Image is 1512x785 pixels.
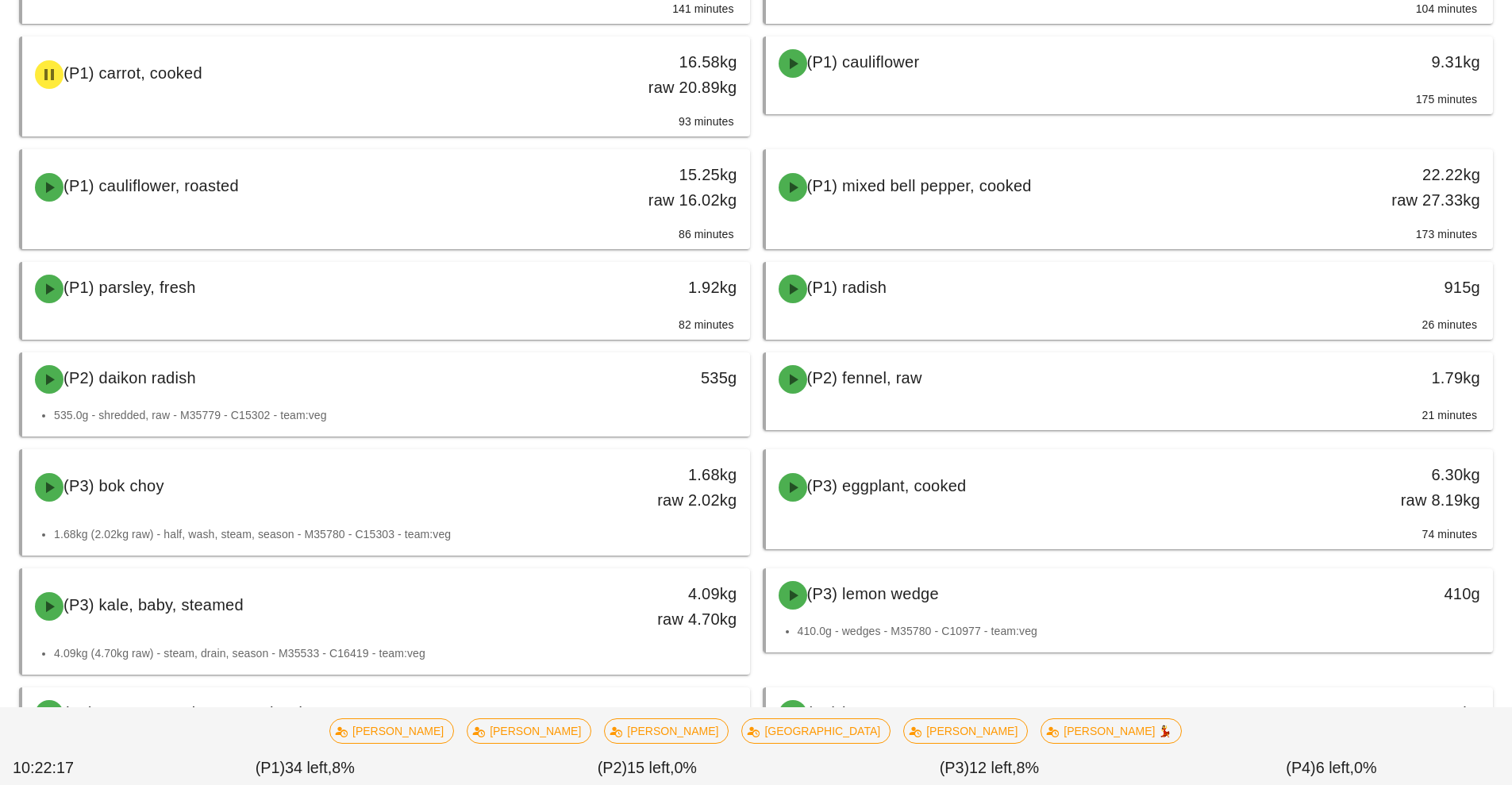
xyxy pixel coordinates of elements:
div: 22.22kg raw 27.33kg [1319,162,1480,213]
span: [PERSON_NAME] 💃 [1052,719,1172,743]
div: 26 minutes [782,316,1478,340]
div: 410g [1319,581,1480,606]
div: 1.68kg raw 2.02kg [575,462,737,513]
div: 93 minutes [38,113,734,137]
span: 34 left, [285,759,332,776]
div: 9.31kg [1319,49,1480,75]
span: (P2) fennel, raw [807,369,922,387]
div: 915g [1319,275,1480,300]
div: 173 minutes [782,225,1478,249]
span: [PERSON_NAME] [477,719,581,743]
div: 10:22:17 [10,753,134,783]
div: 1.79kg [1319,365,1480,391]
div: 74 minutes [782,525,1478,549]
div: 86 minutes [38,225,734,249]
span: (P1) cauliflower [807,53,920,71]
span: 15 left, [627,759,674,776]
li: 535.0g - shredded, raw - M35779 - C15302 - team:veg [54,406,737,424]
div: 6.30kg raw 8.19kg [1319,462,1480,513]
div: 535g [575,365,737,391]
div: (P2) 0% [476,753,818,783]
span: (P3) eggplant, cooked [807,477,967,494]
span: (P3) bok choy [63,477,164,494]
div: (P4) 0% [1160,753,1502,783]
span: (P1) carrot, cooked [63,64,202,82]
span: (P4) beets [807,704,883,722]
span: (P1) parsley, fresh [63,279,196,296]
span: (P1) cauliflower, roasted [63,177,239,194]
span: [GEOGRAPHIC_DATA] [752,719,881,743]
div: 15.25kg raw 16.02kg [575,162,737,213]
span: (P3) kale, baby, steamed [63,596,244,614]
div: 175 minutes [782,90,1478,114]
div: 1.92kg [575,275,737,300]
span: [PERSON_NAME] [340,719,444,743]
span: (P3) unsweetened coconut shred [63,704,302,722]
li: 1.68kg (2.02kg raw) - half, wash, steam, season - M35780 - C15303 - team:veg [54,525,737,543]
span: 12 left, [969,759,1016,776]
div: 82 minutes [38,316,734,340]
li: 410.0g - wedges - M35780 - C10977 - team:veg [798,622,1481,640]
div: (P3) 8% [818,753,1160,783]
div: (P1) 8% [134,753,476,783]
li: 4.09kg (4.70kg raw) - steam, drain, season - M35533 - C16419 - team:veg [54,645,737,662]
div: 16.58kg raw 20.89kg [575,49,737,100]
div: 21 minutes [782,406,1478,430]
span: (P1) radish [807,279,887,296]
span: (P2) daikon radish [63,369,196,387]
span: (P1) mixed bell pepper, cooked [807,177,1032,194]
span: (P3) lemon wedge [807,585,939,602]
div: 4.09kg raw 4.70kg [575,581,737,632]
div: 1.08kg [1319,700,1480,725]
div: 210g [575,700,737,725]
span: [PERSON_NAME] [914,719,1018,743]
span: [PERSON_NAME] [615,719,719,743]
span: 6 left, [1316,759,1354,776]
